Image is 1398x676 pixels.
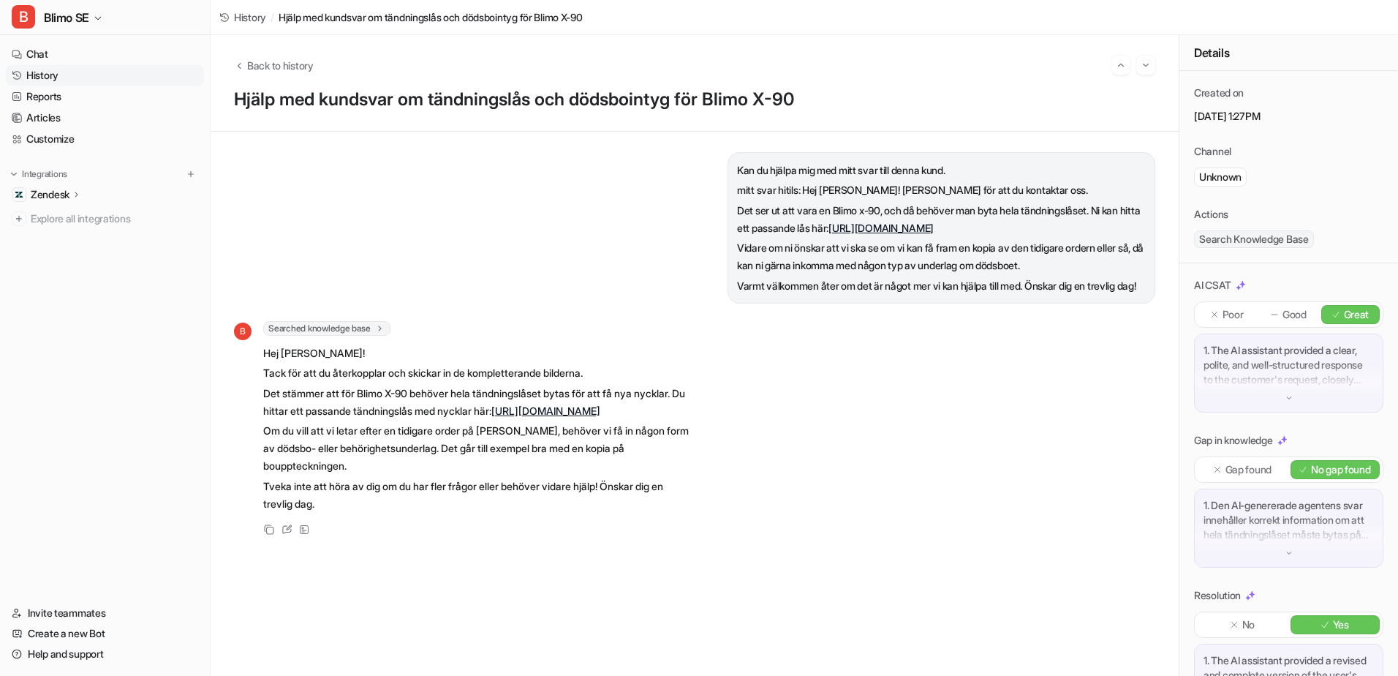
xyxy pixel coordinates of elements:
[1111,56,1130,75] button: Go to previous session
[1282,307,1307,322] p: Good
[1225,462,1272,477] p: Gap found
[1284,393,1294,403] img: down-arrow
[1223,307,1244,322] p: Poor
[1333,617,1349,632] p: Yes
[12,211,26,226] img: explore all integrations
[263,345,691,362] p: Hej [PERSON_NAME]!
[22,168,67,180] p: Integrations
[1116,59,1126,72] img: Previous session
[1284,548,1294,558] img: down-arrow
[234,89,1155,110] h1: Hjälp med kundsvar om tändningslås och dödsbointyg för Blimo X-90
[1204,498,1374,542] p: 1. Den AI-genererade agentens svar innehåller korrekt information om att hela tändningslåset måst...
[6,623,204,644] a: Create a new Bot
[6,644,204,664] a: Help and support
[1194,278,1231,293] p: AI CSAT
[1242,617,1255,632] p: No
[263,478,691,513] p: Tveka inte att höra av dig om du har fler frågor eller behöver vidare hjälp! Önskar dig en trevli...
[6,603,204,623] a: Invite teammates
[1204,343,1374,387] p: 1. The AI assistant provided a clear, polite, and well-structured response to the customer's requ...
[1194,207,1228,222] p: Actions
[6,44,204,64] a: Chat
[6,108,204,128] a: Articles
[6,209,204,229] a: Explore all integrations
[1199,170,1242,184] p: Unknown
[263,364,691,382] p: Tack för att du återkopplar och skickar in de kompletterande bilderna.
[9,169,19,179] img: expand menu
[1179,35,1398,71] div: Details
[6,167,72,181] button: Integrations
[1136,56,1155,75] button: Go to next session
[263,385,691,420] p: Det stämmer att för Blimo X-90 behöver hela tändningslåset bytas för att få nya nycklar. Du hitta...
[1194,109,1383,124] p: [DATE] 1:27PM
[234,58,314,73] button: Back to history
[271,10,274,25] span: /
[12,5,35,29] span: B
[1194,433,1273,448] p: Gap in knowledge
[491,405,600,417] a: [URL][DOMAIN_NAME]
[737,162,1146,179] p: Kan du hjälpa mig med mitt svar till denna kund.
[737,239,1146,274] p: Vidare om ni önskar att vi ska se om vi kan få fram en kopia av den tidigare ordern eller så, då ...
[6,65,204,86] a: History
[1194,230,1314,248] span: Search Knowledge Base
[6,86,204,107] a: Reports
[31,207,198,230] span: Explore all integrations
[234,10,266,25] span: History
[6,129,204,149] a: Customize
[263,422,691,475] p: Om du vill att vi letar efter en tidigare order på [PERSON_NAME], behöver vi få in någon form av ...
[737,202,1146,237] p: Det ser ut att vara en Blimo x-90, och då behöver man byta hela tändningslåset. Ni kan hitta ett ...
[263,321,390,336] span: Searched knowledge base
[1194,588,1241,603] p: Resolution
[737,277,1146,295] p: Varmt välkommen åter om det är något mer vi kan hjälpa till med. Önskar dig en trevlig dag!
[234,323,252,340] span: B
[1194,144,1231,159] p: Channel
[828,222,934,234] a: [URL][DOMAIN_NAME]
[247,58,314,73] span: Back to history
[1344,307,1369,322] p: Great
[1141,59,1151,72] img: Next session
[1311,462,1371,477] p: No gap found
[1194,86,1244,100] p: Created on
[737,181,1146,199] p: mitt svar hitils: Hej [PERSON_NAME]! [PERSON_NAME] för att du kontaktar oss.
[279,10,583,25] span: Hjälp med kundsvar om tändningslås och dödsbointyg för Blimo X-90
[31,187,69,202] p: Zendesk
[15,190,23,199] img: Zendesk
[44,7,89,28] span: Blimo SE
[219,10,266,25] a: History
[186,169,196,179] img: menu_add.svg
